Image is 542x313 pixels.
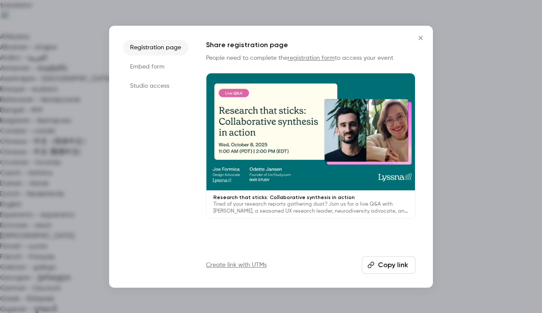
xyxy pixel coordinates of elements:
[206,40,415,50] h1: Share registration page
[213,194,408,201] p: Research that sticks: Collaborative synthesis in action
[206,73,415,219] a: Research that sticks: Collaborative synthesis in actionTired of your research reports gathering d...
[206,54,415,62] p: People need to complete the to access your event
[123,78,189,94] li: Studio access
[213,201,408,215] p: Tired of your research reports gathering dust? Join us for a live Q&A with [PERSON_NAME], a seaso...
[288,55,335,61] a: registration form
[206,261,267,269] a: Create link with UTMs
[412,29,429,47] button: Close
[123,59,189,75] li: Embed form
[362,256,415,274] button: Copy link
[123,40,189,55] li: Registration page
